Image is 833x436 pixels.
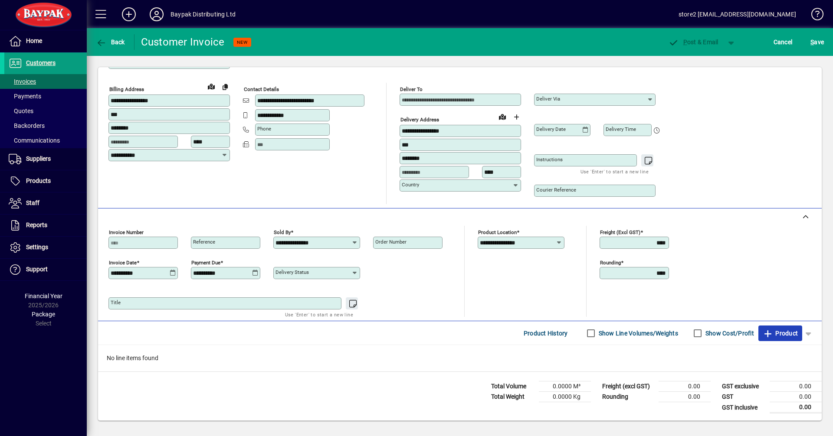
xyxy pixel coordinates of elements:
[495,110,509,124] a: View on map
[191,260,220,266] mat-label: Payment due
[4,259,87,280] a: Support
[664,34,723,50] button: Post & Email
[774,35,793,49] span: Cancel
[4,118,87,133] a: Backorders
[808,34,826,50] button: Save
[600,229,640,235] mat-label: Freight (excl GST)
[9,137,60,144] span: Communications
[4,148,87,170] a: Suppliers
[237,39,248,45] span: NEW
[171,7,236,21] div: Baypak Distributing Ltd
[478,229,517,235] mat-label: Product location
[26,199,39,206] span: Staff
[770,381,822,392] td: 0.00
[400,86,423,92] mat-label: Deliver To
[4,89,87,104] a: Payments
[193,239,215,245] mat-label: Reference
[87,34,134,50] app-page-header-button: Back
[536,187,576,193] mat-label: Courier Reference
[4,192,87,214] a: Staff
[4,133,87,148] a: Communications
[810,35,824,49] span: ave
[26,37,42,44] span: Home
[9,93,41,100] span: Payments
[9,78,36,85] span: Invoices
[204,79,218,93] a: View on map
[141,35,225,49] div: Customer Invoice
[4,215,87,236] a: Reports
[109,229,144,235] mat-label: Invoice number
[143,7,171,22] button: Profile
[810,39,814,46] span: S
[805,2,822,30] a: Knowledge Base
[32,311,55,318] span: Package
[606,126,636,132] mat-label: Delivery time
[683,39,687,46] span: P
[539,392,591,402] td: 0.0000 Kg
[679,7,796,21] div: store2 [EMAIL_ADDRESS][DOMAIN_NAME]
[96,39,125,46] span: Back
[600,260,621,266] mat-label: Rounding
[9,122,45,129] span: Backorders
[659,381,711,392] td: 0.00
[4,104,87,118] a: Quotes
[111,299,121,306] mat-label: Title
[274,229,291,235] mat-label: Sold by
[115,7,143,22] button: Add
[25,293,62,299] span: Financial Year
[9,107,33,114] span: Quotes
[4,30,87,52] a: Home
[94,34,127,50] button: Back
[26,155,51,162] span: Suppliers
[375,239,407,245] mat-label: Order number
[718,392,770,402] td: GST
[770,392,822,402] td: 0.00
[98,345,822,371] div: No line items found
[668,39,718,46] span: ost & Email
[580,166,649,176] mat-hint: Use 'Enter' to start a new line
[536,96,560,102] mat-label: Deliver via
[487,392,539,402] td: Total Weight
[26,221,47,228] span: Reports
[718,402,770,413] td: GST inclusive
[536,126,566,132] mat-label: Delivery date
[26,177,51,184] span: Products
[704,329,754,338] label: Show Cost/Profit
[659,392,711,402] td: 0.00
[4,237,87,258] a: Settings
[758,325,802,341] button: Product
[520,325,571,341] button: Product History
[275,269,309,275] mat-label: Delivery status
[109,260,137,266] mat-label: Invoice date
[770,402,822,413] td: 0.00
[402,182,419,188] mat-label: Country
[4,74,87,89] a: Invoices
[524,326,568,340] span: Product History
[598,381,659,392] td: Freight (excl GST)
[487,381,539,392] td: Total Volume
[536,156,563,163] mat-label: Instructions
[26,244,48,251] span: Settings
[26,266,48,273] span: Support
[218,80,232,94] button: Copy to Delivery address
[4,170,87,192] a: Products
[771,34,795,50] button: Cancel
[763,326,798,340] span: Product
[257,126,271,132] mat-label: Phone
[597,329,678,338] label: Show Line Volumes/Weights
[509,110,523,124] button: Choose address
[598,392,659,402] td: Rounding
[539,381,591,392] td: 0.0000 M³
[26,59,56,66] span: Customers
[718,381,770,392] td: GST exclusive
[285,309,353,319] mat-hint: Use 'Enter' to start a new line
